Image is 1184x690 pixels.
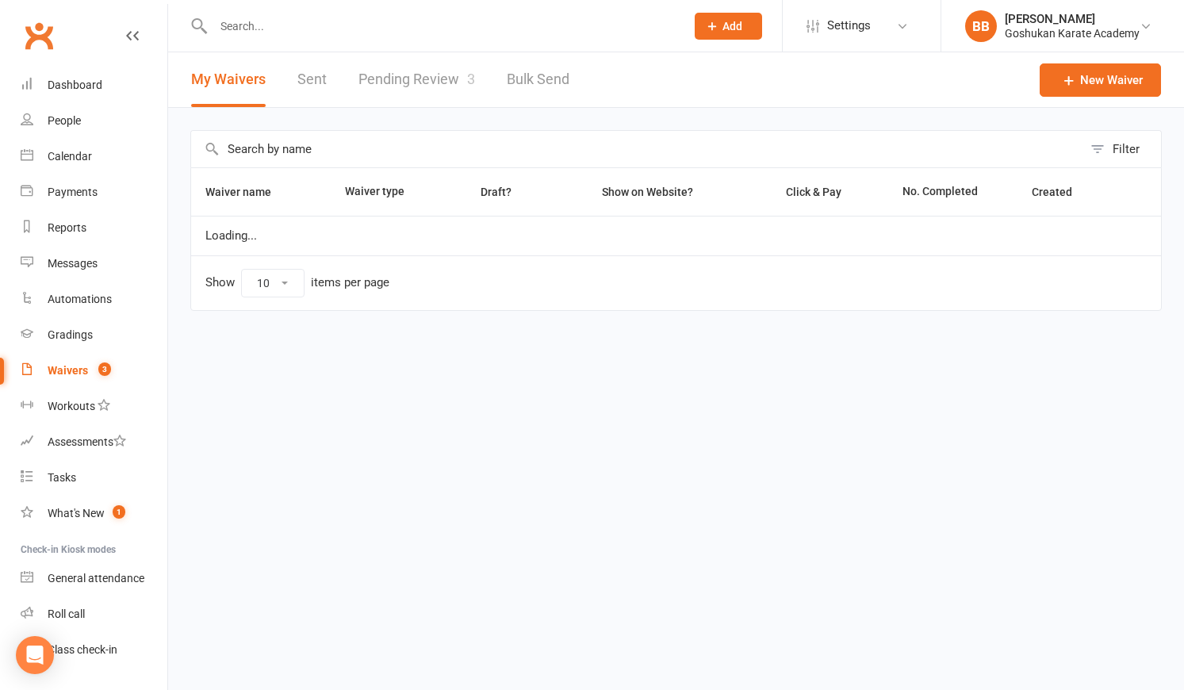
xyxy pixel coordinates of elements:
span: Waiver name [205,186,289,198]
div: [PERSON_NAME] [1005,12,1140,26]
a: Reports [21,210,167,246]
span: Click & Pay [786,186,841,198]
th: Waiver type [331,168,441,216]
div: Open Intercom Messenger [16,636,54,674]
a: New Waiver [1040,63,1161,97]
button: Created [1032,182,1090,201]
button: Filter [1082,131,1161,167]
a: Roll call [21,596,167,632]
button: Draft? [466,182,529,201]
div: Workouts [48,400,95,412]
button: Show on Website? [588,182,711,201]
a: Clubworx [19,16,59,56]
div: Tasks [48,471,76,484]
div: What's New [48,507,105,519]
span: 1 [113,505,125,519]
input: Search by name [191,131,1082,167]
a: Waivers 3 [21,353,167,389]
button: Waiver name [205,182,289,201]
div: General attendance [48,572,144,585]
span: Created [1032,186,1090,198]
input: Search... [209,15,674,37]
div: People [48,114,81,127]
span: Settings [827,8,871,44]
div: Gradings [48,328,93,341]
div: Class check-in [48,643,117,656]
a: Automations [21,282,167,317]
button: My Waivers [191,52,266,107]
a: Workouts [21,389,167,424]
div: Payments [48,186,98,198]
a: Dashboard [21,67,167,103]
a: Tasks [21,460,167,496]
span: 3 [467,71,475,87]
div: Filter [1113,140,1140,159]
div: Calendar [48,150,92,163]
a: Assessments [21,424,167,460]
span: 3 [98,362,111,376]
th: No. Completed [888,168,1017,216]
a: People [21,103,167,139]
a: Messages [21,246,167,282]
div: Messages [48,257,98,270]
a: Bulk Send [507,52,569,107]
div: Assessments [48,435,126,448]
a: Calendar [21,139,167,174]
span: Draft? [481,186,512,198]
a: Pending Review3 [358,52,475,107]
a: What's New1 [21,496,167,531]
div: Show [205,269,389,297]
span: Show on Website? [602,186,693,198]
a: Class kiosk mode [21,632,167,668]
div: items per page [311,276,389,289]
a: Gradings [21,317,167,353]
div: Roll call [48,608,85,620]
a: Payments [21,174,167,210]
div: Goshukan Karate Academy [1005,26,1140,40]
div: Reports [48,221,86,234]
div: BB [965,10,997,42]
td: Loading... [191,216,1161,255]
div: Dashboard [48,79,102,91]
div: Waivers [48,364,88,377]
a: General attendance kiosk mode [21,561,167,596]
div: Automations [48,293,112,305]
a: Sent [297,52,327,107]
span: Add [722,20,742,33]
button: Add [695,13,762,40]
button: Click & Pay [772,182,859,201]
